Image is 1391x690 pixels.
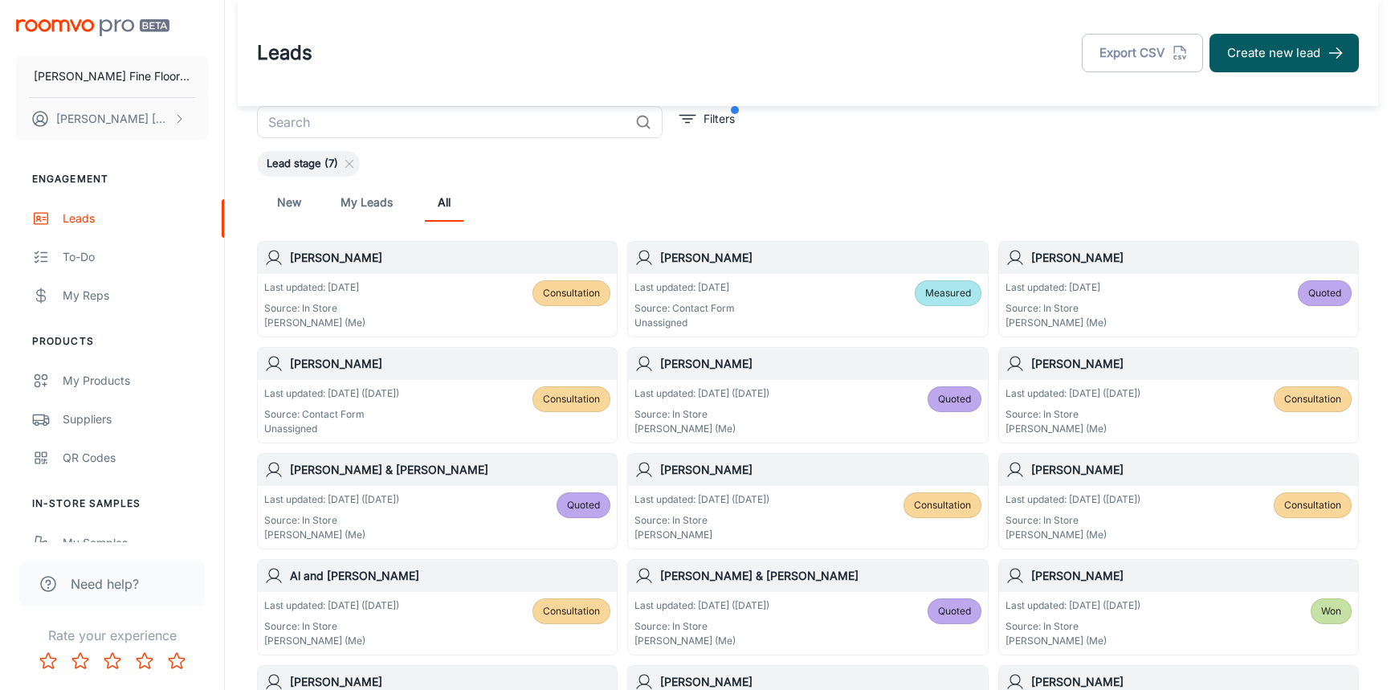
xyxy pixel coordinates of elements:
[270,183,308,222] a: New
[96,645,128,677] button: Rate 3 star
[660,461,981,479] h6: [PERSON_NAME]
[264,386,399,401] p: Last updated: [DATE] ([DATE])
[1031,461,1352,479] h6: [PERSON_NAME]
[634,598,769,613] p: Last updated: [DATE] ([DATE])
[660,567,981,585] h6: [PERSON_NAME] & [PERSON_NAME]
[567,498,600,512] span: Quoted
[1006,407,1140,422] p: Source: In Store
[1321,604,1341,619] span: Won
[925,286,971,300] span: Measured
[290,355,610,373] h6: [PERSON_NAME]
[63,372,208,390] div: My Products
[938,392,971,406] span: Quoted
[1031,249,1352,267] h6: [PERSON_NAME]
[1284,498,1341,512] span: Consultation
[264,422,399,436] p: Unassigned
[32,645,64,677] button: Rate 1 star
[1031,355,1352,373] h6: [PERSON_NAME]
[63,210,208,227] div: Leads
[63,449,208,467] div: QR Codes
[257,151,360,177] div: Lead stage (7)
[543,604,600,619] span: Consultation
[634,492,769,507] p: Last updated: [DATE] ([DATE])
[264,598,399,613] p: Last updated: [DATE] ([DATE])
[1284,392,1341,406] span: Consultation
[543,392,600,406] span: Consultation
[634,619,769,634] p: Source: In Store
[634,634,769,648] p: [PERSON_NAME] (Me)
[264,634,399,648] p: [PERSON_NAME] (Me)
[264,513,399,528] p: Source: In Store
[543,286,600,300] span: Consultation
[257,156,348,172] span: Lead stage (7)
[1006,619,1140,634] p: Source: In Store
[425,183,463,222] a: All
[71,574,139,594] span: Need help?
[634,301,735,316] p: Source: Contact Form
[634,407,769,422] p: Source: In Store
[634,513,769,528] p: Source: In Store
[257,453,618,549] a: [PERSON_NAME] & [PERSON_NAME]Last updated: [DATE] ([DATE])Source: In Store[PERSON_NAME] (Me)Quoted
[998,241,1359,337] a: [PERSON_NAME]Last updated: [DATE]Source: In Store[PERSON_NAME] (Me)Quoted
[1006,386,1140,401] p: Last updated: [DATE] ([DATE])
[627,241,988,337] a: [PERSON_NAME]Last updated: [DATE]Source: Contact FormUnassignedMeasured
[675,106,739,132] button: filter
[264,619,399,634] p: Source: In Store
[63,534,208,552] div: My Samples
[627,347,988,443] a: [PERSON_NAME]Last updated: [DATE] ([DATE])Source: In Store[PERSON_NAME] (Me)Quoted
[13,626,211,645] p: Rate your experience
[1031,567,1352,585] h6: [PERSON_NAME]
[634,386,769,401] p: Last updated: [DATE] ([DATE])
[264,407,399,422] p: Source: Contact Form
[257,559,618,655] a: Al and [PERSON_NAME]Last updated: [DATE] ([DATE])Source: In Store[PERSON_NAME] (Me)Consultation
[63,248,208,266] div: To-do
[1006,422,1140,436] p: [PERSON_NAME] (Me)
[257,106,629,138] input: Search
[56,110,169,128] p: [PERSON_NAME] [PERSON_NAME]
[290,249,610,267] h6: [PERSON_NAME]
[1006,316,1107,330] p: [PERSON_NAME] (Me)
[16,98,208,140] button: [PERSON_NAME] [PERSON_NAME]
[1006,492,1140,507] p: Last updated: [DATE] ([DATE])
[634,316,735,330] p: Unassigned
[1006,634,1140,648] p: [PERSON_NAME] (Me)
[257,39,312,67] h1: Leads
[257,241,618,337] a: [PERSON_NAME]Last updated: [DATE]Source: In Store[PERSON_NAME] (Me)Consultation
[660,355,981,373] h6: [PERSON_NAME]
[1006,513,1140,528] p: Source: In Store
[1209,34,1359,72] button: Create new lead
[264,301,365,316] p: Source: In Store
[341,183,393,222] a: My Leads
[998,347,1359,443] a: [PERSON_NAME]Last updated: [DATE] ([DATE])Source: In Store[PERSON_NAME] (Me)Consultation
[704,110,735,128] p: Filters
[1006,301,1107,316] p: Source: In Store
[64,645,96,677] button: Rate 2 star
[264,492,399,507] p: Last updated: [DATE] ([DATE])
[914,498,971,512] span: Consultation
[634,280,735,295] p: Last updated: [DATE]
[16,19,169,36] img: Roomvo PRO Beta
[634,422,769,436] p: [PERSON_NAME] (Me)
[998,453,1359,549] a: [PERSON_NAME]Last updated: [DATE] ([DATE])Source: In Store[PERSON_NAME] (Me)Consultation
[264,316,365,330] p: [PERSON_NAME] (Me)
[938,604,971,619] span: Quoted
[1006,598,1140,613] p: Last updated: [DATE] ([DATE])
[63,287,208,304] div: My Reps
[1006,528,1140,542] p: [PERSON_NAME] (Me)
[660,249,981,267] h6: [PERSON_NAME]
[290,461,610,479] h6: [PERSON_NAME] & [PERSON_NAME]
[264,528,399,542] p: [PERSON_NAME] (Me)
[257,347,618,443] a: [PERSON_NAME]Last updated: [DATE] ([DATE])Source: Contact FormUnassignedConsultation
[128,645,161,677] button: Rate 4 star
[998,559,1359,655] a: [PERSON_NAME]Last updated: [DATE] ([DATE])Source: In Store[PERSON_NAME] (Me)Won
[264,280,365,295] p: Last updated: [DATE]
[161,645,193,677] button: Rate 5 star
[1006,280,1107,295] p: Last updated: [DATE]
[1082,34,1203,72] button: Export CSV
[627,559,988,655] a: [PERSON_NAME] & [PERSON_NAME]Last updated: [DATE] ([DATE])Source: In Store[PERSON_NAME] (Me)Quoted
[290,567,610,585] h6: Al and [PERSON_NAME]
[34,67,190,85] p: [PERSON_NAME] Fine Floors, Inc
[1308,286,1341,300] span: Quoted
[63,410,208,428] div: Suppliers
[627,453,988,549] a: [PERSON_NAME]Last updated: [DATE] ([DATE])Source: In Store[PERSON_NAME]Consultation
